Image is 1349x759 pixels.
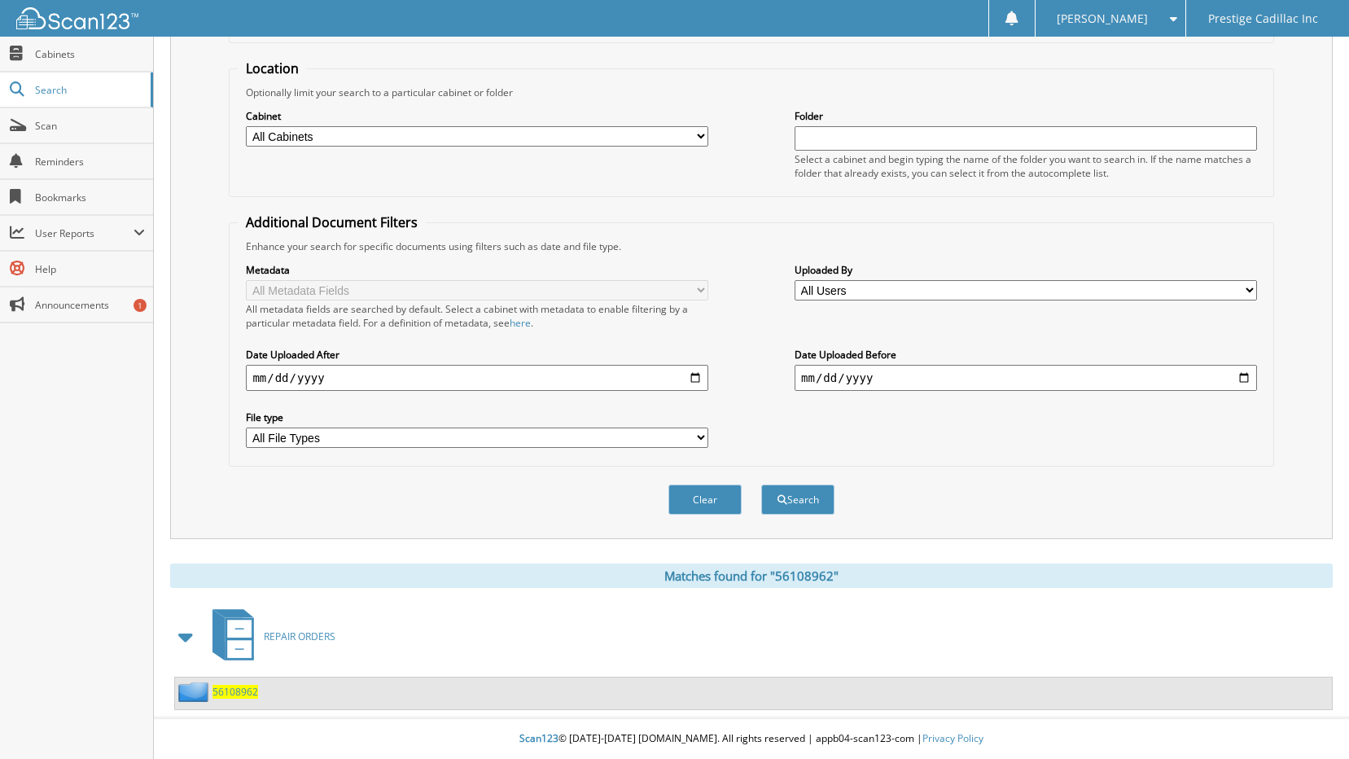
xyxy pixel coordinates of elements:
a: Privacy Policy [922,731,983,745]
span: User Reports [35,226,134,240]
button: Search [761,485,834,515]
label: Metadata [246,263,708,277]
label: Cabinet [246,109,708,123]
label: File type [246,410,708,424]
div: Matches found for "56108962" [170,564,1333,588]
label: Uploaded By [795,263,1257,277]
label: Date Uploaded After [246,348,708,362]
input: end [795,365,1257,391]
div: © [DATE]-[DATE] [DOMAIN_NAME]. All rights reserved | appb04-scan123-com | [154,719,1349,759]
span: REPAIR ORDERS [264,630,335,643]
span: Prestige Cadillac Inc [1208,14,1318,24]
span: Cabinets [35,47,145,61]
span: Scan123 [519,731,558,745]
span: Search [35,83,142,97]
div: All metadata fields are searched by default. Select a cabinet with metadata to enable filtering b... [246,302,708,330]
a: 56108962 [212,685,258,699]
legend: Additional Document Filters [238,213,426,231]
span: Announcements [35,298,145,312]
span: Reminders [35,155,145,169]
img: folder2.png [178,682,212,702]
legend: Location [238,59,307,77]
span: [PERSON_NAME] [1057,14,1148,24]
span: Scan [35,119,145,133]
div: Select a cabinet and begin typing the name of the folder you want to search in. If the name match... [795,152,1257,180]
button: Clear [668,485,742,515]
span: Bookmarks [35,191,145,204]
label: Date Uploaded Before [795,348,1257,362]
span: Help [35,262,145,276]
label: Folder [795,109,1257,123]
div: Optionally limit your search to a particular cabinet or folder [238,86,1264,99]
a: REPAIR ORDERS [203,604,335,669]
a: here [510,316,531,330]
div: 1 [134,299,147,312]
input: start [246,365,708,391]
img: scan123-logo-white.svg [16,7,138,29]
div: Enhance your search for specific documents using filters such as date and file type. [238,239,1264,253]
